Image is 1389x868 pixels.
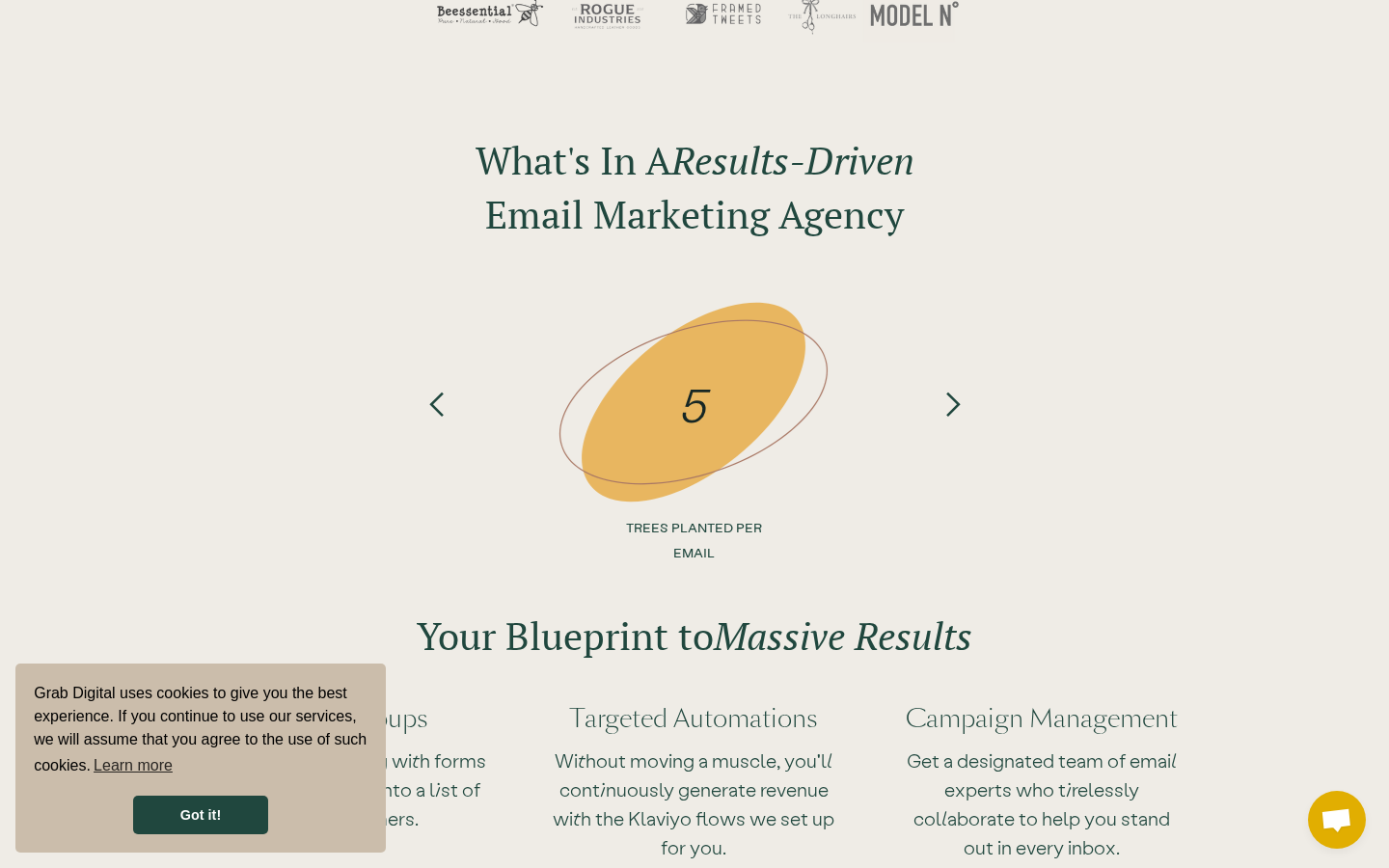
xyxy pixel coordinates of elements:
[616,515,771,565] p: TREES PLANTED PER EMAIL
[1308,791,1366,849] a: Open chat
[34,682,368,780] span: Grab Digital uses cookies to give you the best experience. If you continue to use our services, w...
[899,701,1185,736] h4: Campaign Management
[714,610,972,661] em: Massive Results
[15,664,386,853] div: cookieconsent
[398,289,476,579] div: previous slide
[397,289,990,579] div: 4 of 4
[551,701,837,736] h4: Targeted Automations
[398,289,991,579] div: carousel
[913,289,991,579] div: next slide
[417,609,972,663] h2: Your Blueprint to
[899,746,1185,861] p: Get a designated team of email experts who tirelessly collaborate to help you stand out in every ...
[91,751,176,780] a: learn more about cookies
[476,133,914,241] h2: What's In A Email Marketing Agency
[551,746,837,861] p: Without moving a muscle, you'll continuously generate revenue with the Klaviyo flows we set up fo...
[680,375,708,431] em: 5
[133,796,268,834] a: dismiss cookie message
[671,134,914,185] em: Results-Driven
